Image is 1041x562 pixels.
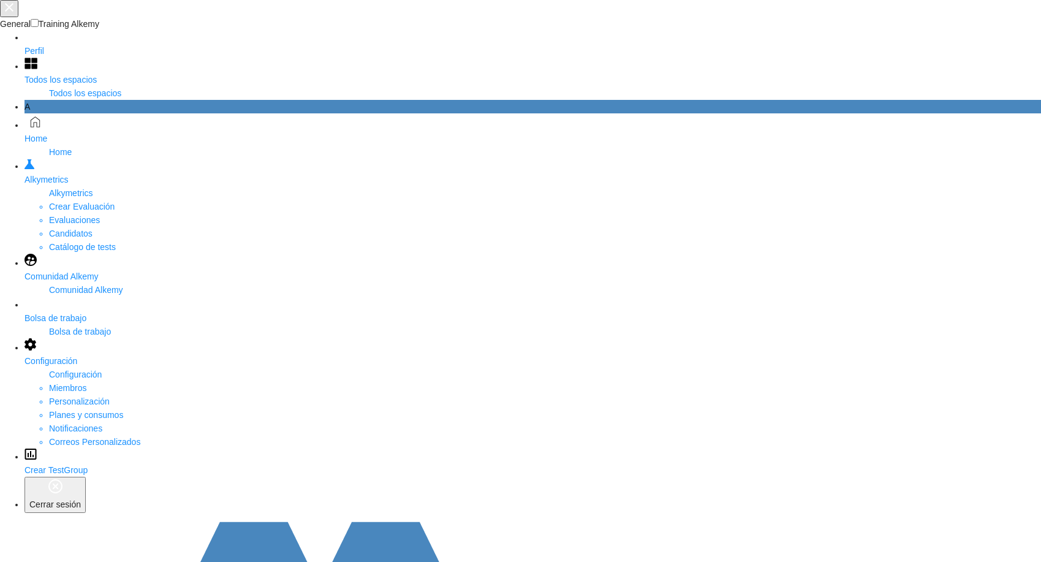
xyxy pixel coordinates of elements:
[25,75,97,85] span: Todos los espacios
[49,229,93,238] a: Candidatos
[25,477,86,513] button: Cerrar sesión
[49,188,93,198] span: Alkymetrics
[49,285,123,295] span: Comunidad Alkemy
[25,134,47,143] span: Home
[49,370,102,379] span: Configuración
[49,397,110,406] a: Personalización
[49,242,116,252] a: Catálogo de tests
[39,19,99,29] span: Training Alkemy
[49,202,115,211] a: Crear Evaluación
[49,410,123,420] a: Planes y consumos
[25,31,1041,58] a: Perfil
[29,499,81,509] span: Cerrar sesión
[25,313,86,323] span: Bolsa de trabajo
[25,46,44,56] span: Perfil
[25,175,69,184] span: Alkymetrics
[25,272,99,281] span: Comunidad Alkemy
[49,383,86,393] a: Miembros
[49,147,72,157] span: Home
[49,215,100,225] a: Evaluaciones
[25,102,30,112] span: A
[49,423,102,433] a: Notificaciones
[25,465,88,475] span: Crear TestGroup
[49,88,121,98] span: Todos los espacios
[49,437,140,447] a: Correos Personalizados
[25,356,77,366] span: Configuración
[49,327,111,336] span: Bolsa de trabajo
